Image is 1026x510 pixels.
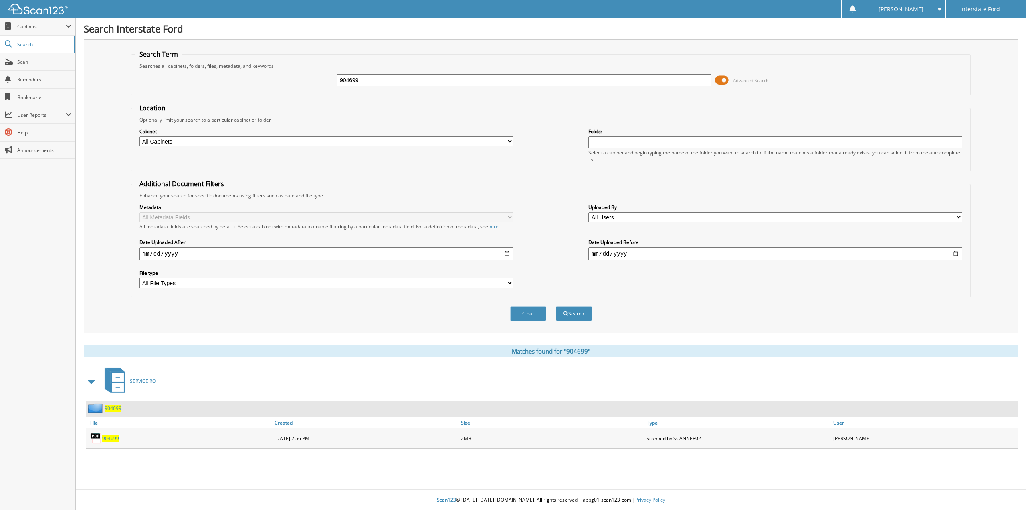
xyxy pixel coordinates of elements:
[135,179,228,188] legend: Additional Document Filters
[556,306,592,321] button: Search
[90,432,102,444] img: PDF.png
[588,128,962,135] label: Folder
[733,77,769,83] span: Advanced Search
[645,417,831,428] a: Type
[84,22,1018,35] h1: Search Interstate Ford
[960,7,1000,12] span: Interstate Ford
[588,247,962,260] input: end
[135,104,170,112] legend: Location
[139,223,513,230] div: All metadata fields are searched by default. Select a cabinet with metadata to enable filtering b...
[8,4,68,14] img: scan123-logo-white.svg
[635,496,665,503] a: Privacy Policy
[86,417,273,428] a: File
[130,378,156,384] span: SERVICE RO
[135,192,967,199] div: Enhance your search for specific documents using filters such as date and file type.
[17,129,71,136] span: Help
[17,59,71,65] span: Scan
[879,7,923,12] span: [PERSON_NAME]
[88,403,105,413] img: folder2.png
[17,147,71,154] span: Announcements
[459,430,645,446] div: 2MB
[17,23,66,30] span: Cabinets
[135,116,967,123] div: Optionally limit your search to a particular cabinet or folder
[105,405,121,412] a: 904699
[645,430,831,446] div: scanned by SCANNER02
[588,239,962,246] label: Date Uploaded Before
[139,204,513,211] label: Metadata
[17,94,71,101] span: Bookmarks
[831,417,1018,428] a: User
[588,204,962,211] label: Uploaded By
[437,496,456,503] span: Scan123
[135,50,182,59] legend: Search Term
[139,239,513,246] label: Date Uploaded After
[139,247,513,260] input: start
[488,223,499,230] a: here
[84,345,1018,357] div: Matches found for "904699"
[17,41,70,48] span: Search
[100,365,156,397] a: SERVICE RO
[588,149,962,163] div: Select a cabinet and begin typing the name of the folder you want to search in. If the name match...
[139,270,513,276] label: File type
[831,430,1018,446] div: [PERSON_NAME]
[135,63,967,69] div: Searches all cabinets, folders, files, metadata, and keywords
[459,417,645,428] a: Size
[273,417,459,428] a: Created
[510,306,546,321] button: Clear
[139,128,513,135] label: Cabinet
[273,430,459,446] div: [DATE] 2:56 PM
[102,435,119,442] a: 904699
[76,490,1026,510] div: © [DATE]-[DATE] [DOMAIN_NAME]. All rights reserved | appg01-scan123-com |
[17,76,71,83] span: Reminders
[17,112,66,118] span: User Reports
